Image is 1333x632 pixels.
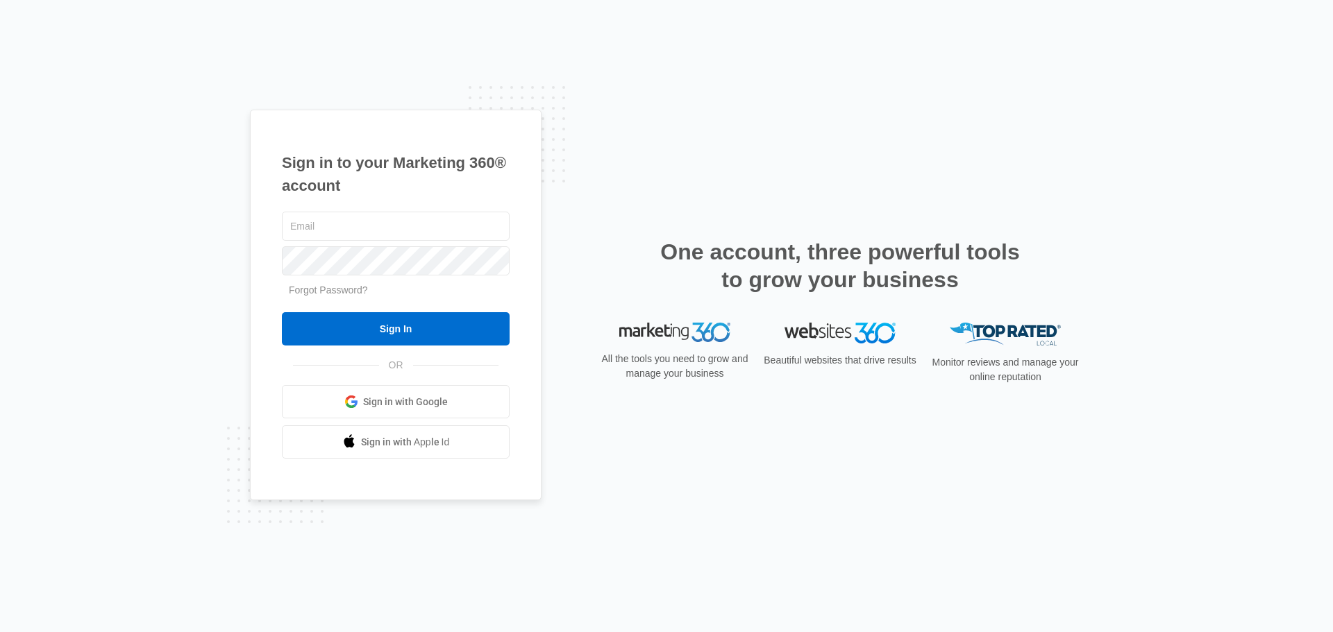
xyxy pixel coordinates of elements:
[950,323,1061,345] img: Top Rated Local
[282,425,510,459] a: Sign in with Apple Id
[361,435,450,450] span: Sign in with Apple Id
[282,151,510,197] h1: Sign in to your Marketing 360® account
[379,358,413,373] span: OR
[363,395,448,409] span: Sign in with Google
[282,385,510,418] a: Sign in with Google
[619,323,730,342] img: Marketing 360
[282,212,510,241] input: Email
[928,355,1083,384] p: Monitor reviews and manage your online reputation
[762,353,918,368] p: Beautiful websites that drive results
[656,238,1024,293] h2: One account, three powerful tools to grow your business
[597,352,753,381] p: All the tools you need to grow and manage your business
[785,323,896,343] img: Websites 360
[289,284,368,296] a: Forgot Password?
[282,312,510,345] input: Sign In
